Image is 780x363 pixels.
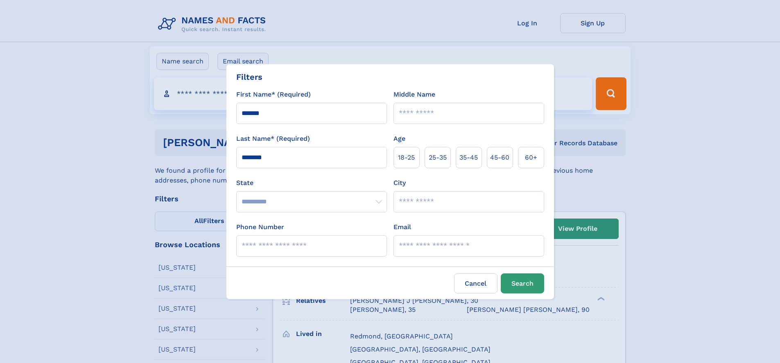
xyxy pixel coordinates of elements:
[236,178,387,188] label: State
[236,90,311,99] label: First Name* (Required)
[393,178,406,188] label: City
[490,153,509,162] span: 45‑60
[501,273,544,293] button: Search
[454,273,497,293] label: Cancel
[393,222,411,232] label: Email
[525,153,537,162] span: 60+
[236,222,284,232] label: Phone Number
[236,134,310,144] label: Last Name* (Required)
[393,134,405,144] label: Age
[459,153,478,162] span: 35‑45
[398,153,415,162] span: 18‑25
[236,71,262,83] div: Filters
[429,153,447,162] span: 25‑35
[393,90,435,99] label: Middle Name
